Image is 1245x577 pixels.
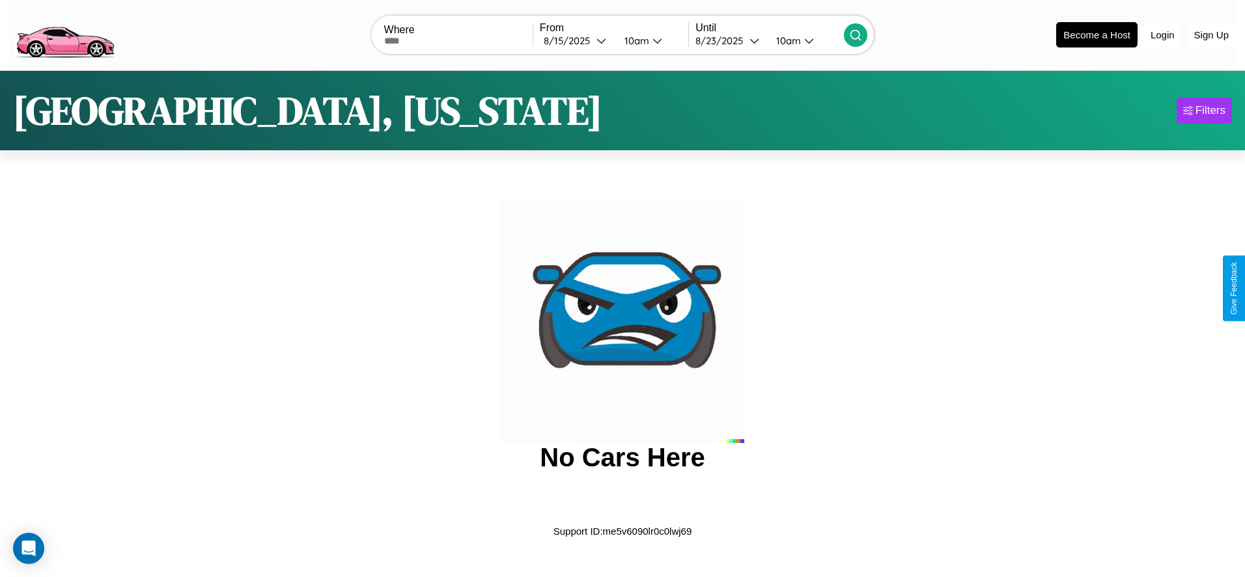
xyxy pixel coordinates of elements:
div: Open Intercom Messenger [13,533,44,564]
div: Filters [1196,104,1225,117]
div: 10am [770,34,804,47]
p: Support ID: me5v6090lr0c0lwj69 [553,522,692,540]
img: car [501,200,744,443]
label: Until [695,22,844,34]
h1: [GEOGRAPHIC_DATA], [US_STATE] [13,84,602,137]
label: Where [384,24,533,36]
img: logo [10,7,120,61]
div: Give Feedback [1229,262,1238,315]
div: 10am [618,34,652,47]
button: 8/15/2025 [540,34,614,47]
label: From [540,22,688,34]
button: Become a Host [1056,22,1138,47]
button: 10am [614,34,688,47]
div: 8 / 15 / 2025 [544,34,596,47]
button: Filters [1177,98,1232,124]
div: 8 / 23 / 2025 [695,34,749,47]
h2: No Cars Here [540,443,705,472]
button: Login [1144,23,1181,47]
button: 10am [766,34,844,47]
button: Sign Up [1188,23,1235,47]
